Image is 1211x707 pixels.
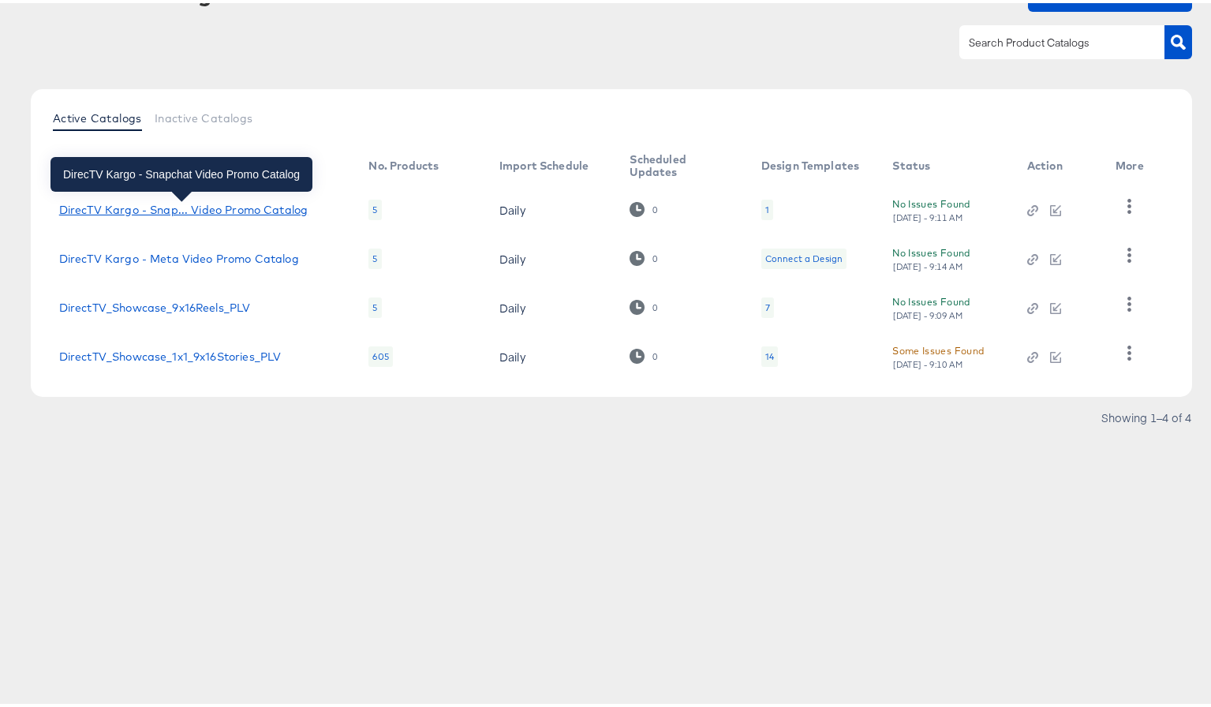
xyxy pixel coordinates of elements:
[630,248,657,263] div: 0
[765,298,770,311] div: 7
[630,297,657,312] div: 0
[53,109,142,122] span: Active Catalogs
[1015,144,1103,182] th: Action
[765,249,843,262] div: Connect a Design
[652,250,658,261] div: 0
[368,343,392,364] div: 605
[368,196,381,217] div: 5
[59,156,186,169] div: Product Catalog Name
[761,343,778,364] div: 14
[59,347,282,360] a: DirectTV_Showcase_1x1_9x16Stories_PLV
[761,156,859,169] div: Design Templates
[1101,409,1192,420] div: Showing 1–4 of 4
[761,196,773,217] div: 1
[630,346,657,361] div: 0
[966,31,1134,49] input: Search Product Catalogs
[487,280,618,329] td: Daily
[630,199,657,214] div: 0
[652,201,658,212] div: 0
[59,200,308,213] a: DirecTV Kargo - Snap... Video Promo Catalog
[368,156,439,169] div: No. Products
[761,294,774,315] div: 7
[499,156,589,169] div: Import Schedule
[487,329,618,378] td: Daily
[368,294,381,315] div: 5
[892,339,984,356] div: Some Issues Found
[652,348,658,359] div: 0
[652,299,658,310] div: 0
[155,109,253,122] span: Inactive Catalogs
[892,356,963,367] div: [DATE] - 9:10 AM
[892,339,984,367] button: Some Issues Found[DATE] - 9:10 AM
[59,298,251,311] a: DirectTV_Showcase_9x16Reels_PLV
[487,182,618,231] td: Daily
[765,200,769,213] div: 1
[630,150,729,175] div: Scheduled Updates
[487,231,618,280] td: Daily
[880,144,1015,182] th: Status
[368,245,381,266] div: 5
[59,249,299,262] a: DirecTV Kargo - Meta Video Promo Catalog
[761,245,847,266] div: Connect a Design
[1103,144,1163,182] th: More
[765,347,774,360] div: 14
